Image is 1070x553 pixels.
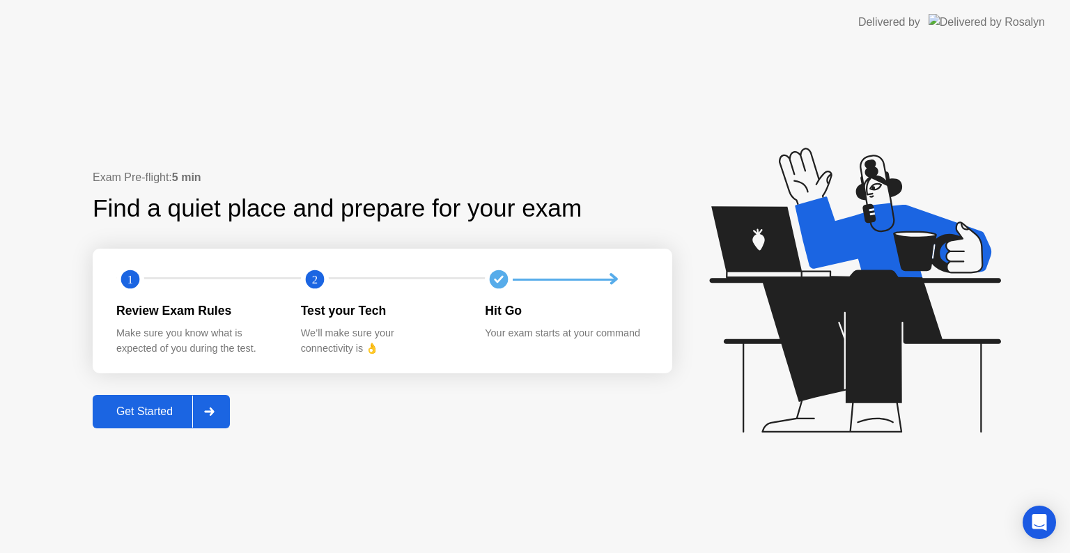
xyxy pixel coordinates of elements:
[485,326,647,341] div: Your exam starts at your command
[172,171,201,183] b: 5 min
[1023,506,1056,539] div: Open Intercom Messenger
[116,302,279,320] div: Review Exam Rules
[858,14,920,31] div: Delivered by
[127,273,133,286] text: 1
[97,405,192,418] div: Get Started
[301,326,463,356] div: We’ll make sure your connectivity is 👌
[93,395,230,428] button: Get Started
[301,302,463,320] div: Test your Tech
[929,14,1045,30] img: Delivered by Rosalyn
[485,302,647,320] div: Hit Go
[93,169,672,186] div: Exam Pre-flight:
[312,273,318,286] text: 2
[93,190,584,227] div: Find a quiet place and prepare for your exam
[116,326,279,356] div: Make sure you know what is expected of you during the test.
